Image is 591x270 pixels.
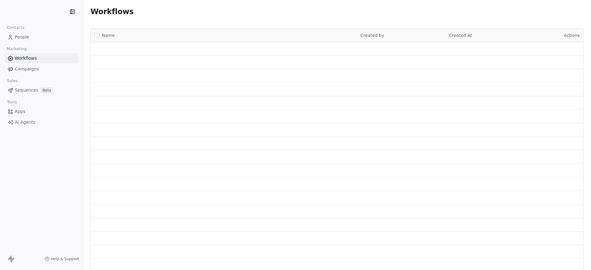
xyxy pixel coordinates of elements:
span: Workflows [90,7,134,16]
span: Sales [4,76,20,85]
a: Workflows [5,53,78,63]
a: Help & Support [45,256,79,261]
a: SequencesBeta [5,85,78,95]
a: People [5,32,78,42]
span: Workflows [15,55,37,62]
a: AI Agents [5,117,78,127]
span: Created by [360,33,384,38]
span: Contacts [4,23,27,32]
span: AI Agents [15,119,35,125]
span: People [15,34,29,40]
span: Marketing [4,44,29,54]
span: Actions [564,33,580,38]
a: Campaigns [5,64,78,74]
span: Name [102,32,115,39]
a: Apps [5,106,78,117]
span: Created At [449,33,472,38]
span: Beta [41,87,53,93]
span: Campaigns [15,66,39,72]
span: Apps [15,108,26,115]
span: Help & Support [51,256,79,261]
span: Tools [4,97,19,107]
span: Sequences [15,87,38,93]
